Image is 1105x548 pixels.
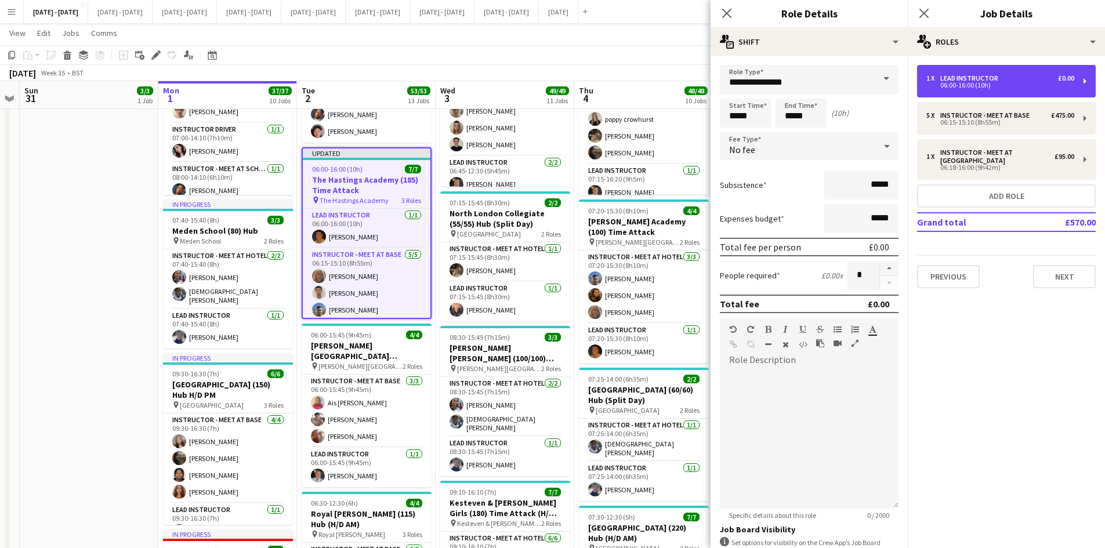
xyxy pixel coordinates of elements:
[908,6,1105,21] h3: Job Details
[821,270,843,281] div: £0.00 x
[302,85,315,96] span: Tue
[834,325,842,334] button: Unordered List
[868,298,889,310] div: £0.00
[579,324,709,363] app-card-role: Lead Instructor1/107:20-15:30 (8h10m)[PERSON_NAME]
[1058,74,1074,82] div: £0.00
[680,406,700,415] span: 2 Roles
[303,148,430,158] div: Updated
[457,519,541,528] span: Kesteven & [PERSON_NAME] Girls
[816,325,824,334] button: Strikethrough
[1051,111,1074,119] div: £475.00
[57,26,84,41] a: Jobs
[440,191,570,321] app-job-card: 07:15-15:45 (8h30m)2/2North London Collegiate (55/55) Hub (Split Day) [GEOGRAPHIC_DATA]2 RolesIns...
[440,437,570,476] app-card-role: Lead Instructor1/108:30-15:45 (7h15m)[PERSON_NAME]
[917,213,1027,231] td: Grand total
[579,74,709,164] app-card-role: Instructor - Meet at Base4/407:15-16:20 (9h5m)[PERSON_NAME]poppy crowhurst[PERSON_NAME][PERSON_NAME]
[940,148,1055,165] div: Instructor - Meet at [GEOGRAPHIC_DATA]
[37,28,50,38] span: Edit
[729,325,737,334] button: Undo
[303,175,430,195] h3: The Hastings Academy (185) Time Attack
[311,499,358,507] span: 06:30-12:30 (6h)
[172,216,219,224] span: 07:40-15:40 (8h)
[267,216,284,224] span: 3/3
[163,353,293,362] div: In progress
[926,119,1074,125] div: 06:15-15:10 (8h55m)
[545,333,561,342] span: 3/3
[163,309,293,349] app-card-role: Lead Instructor1/107:40-15:40 (8h)[PERSON_NAME]
[917,184,1096,208] button: Add role
[163,85,179,96] span: Mon
[545,198,561,207] span: 2/2
[579,522,709,543] h3: [GEOGRAPHIC_DATA] (220) Hub (H/D AM)
[926,82,1074,88] div: 06:00-16:00 (10h)
[940,74,1003,82] div: Lead Instructor
[318,530,385,539] span: Royal [PERSON_NAME]
[579,368,709,501] div: 07:25-14:00 (6h35m)2/2[GEOGRAPHIC_DATA] (60/60) Hub (Split Day) [GEOGRAPHIC_DATA]2 RolesInstructo...
[546,86,569,95] span: 49/49
[440,242,570,282] app-card-role: Instructor - Meet at Hotel1/107:15-15:45 (8h30m)[PERSON_NAME]
[403,530,422,539] span: 3 Roles
[24,85,38,96] span: Sun
[816,339,824,348] button: Paste as plain text
[180,237,221,245] span: Meden School
[683,206,700,215] span: 4/4
[834,339,842,348] button: Insert video
[9,28,26,38] span: View
[440,156,570,212] app-card-role: Lead Instructor2/206:45-12:30 (5h45m)[PERSON_NAME]
[926,111,940,119] div: 5 x
[303,248,430,355] app-card-role: Instructor - Meet at Base5/506:15-15:10 (8h55m)[PERSON_NAME][PERSON_NAME][PERSON_NAME]
[720,511,825,520] span: Specific details about this role
[302,147,432,319] div: Updated06:00-16:00 (10h)7/7The Hastings Academy (185) Time Attack The Hastings Academy3 RolesLead...
[405,165,421,173] span: 7/7
[851,339,859,348] button: Fullscreen
[406,499,422,507] span: 4/4
[137,96,153,105] div: 1 Job
[163,503,293,543] app-card-role: Lead Instructor1/109:30-16:30 (7h)
[163,23,293,195] app-job-card: In progress07:00-14:10 (7h10m)5/5[GEOGRAPHIC_DATA] (115/115) Hub (Split Day) [GEOGRAPHIC_DATA]5 R...
[302,375,432,448] app-card-role: Instructor - Meet at Base3/306:00-15:45 (9h45m)Ais [PERSON_NAME][PERSON_NAME][PERSON_NAME]
[781,325,789,334] button: Italic
[440,208,570,229] h3: North London Collegiate (55/55) Hub (Split Day)
[868,325,876,334] button: Text Color
[685,96,707,105] div: 10 Jobs
[831,108,849,118] div: (10h)
[302,324,432,487] app-job-card: 06:00-15:45 (9h45m)4/4[PERSON_NAME][GEOGRAPHIC_DATA][PERSON_NAME] (100) Time Attack [PERSON_NAME]...
[869,241,889,253] div: £0.00
[457,230,521,238] span: [GEOGRAPHIC_DATA]
[579,23,709,195] app-job-card: 07:15-16:20 (9h5m)5/5The Worthgate School (150/150) Hub (Split Day) [GEOGRAPHIC_DATA]2 RolesInstr...
[5,26,30,41] a: View
[161,92,179,105] span: 1
[320,196,389,205] span: The Hastings Academy
[683,375,700,383] span: 2/2
[163,353,293,525] app-job-card: In progress09:30-16:30 (7h)6/6[GEOGRAPHIC_DATA] (150) Hub H/D PM [GEOGRAPHIC_DATA]3 RolesInstruct...
[720,241,801,253] div: Total fee per person
[711,28,908,56] div: Shift
[579,251,709,324] app-card-role: Instructor - Meet at Hotel3/307:20-15:30 (8h10m)[PERSON_NAME][PERSON_NAME][PERSON_NAME]
[163,199,293,349] app-job-card: In progress07:40-15:40 (8h)3/3Meden School (80) Hub Meden School2 RolesInstructor - Meet at Hotel...
[88,1,153,23] button: [DATE] - [DATE]
[312,165,363,173] span: 06:00-16:00 (10h)
[926,153,940,161] div: 1 x
[720,298,759,310] div: Total fee
[720,270,780,281] label: People required
[579,85,593,96] span: Thu
[163,162,293,202] app-card-role: Instructor - Meet at School1/108:00-14:10 (6h10m)[PERSON_NAME]
[450,488,497,496] span: 09:10-16:10 (7h)
[180,401,244,409] span: [GEOGRAPHIC_DATA]
[851,325,859,334] button: Ordered List
[403,362,422,371] span: 2 Roles
[680,238,700,246] span: 2 Roles
[38,68,67,77] span: Week 35
[163,379,293,400] h3: [GEOGRAPHIC_DATA] (150) Hub H/D PM
[401,196,421,205] span: 3 Roles
[541,519,561,528] span: 2 Roles
[917,265,980,288] button: Previous
[302,340,432,361] h3: [PERSON_NAME][GEOGRAPHIC_DATA][PERSON_NAME] (100) Time Attack
[91,28,117,38] span: Comms
[163,199,293,209] div: In progress
[579,216,709,237] h3: [PERSON_NAME] Academy (100) Time Attack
